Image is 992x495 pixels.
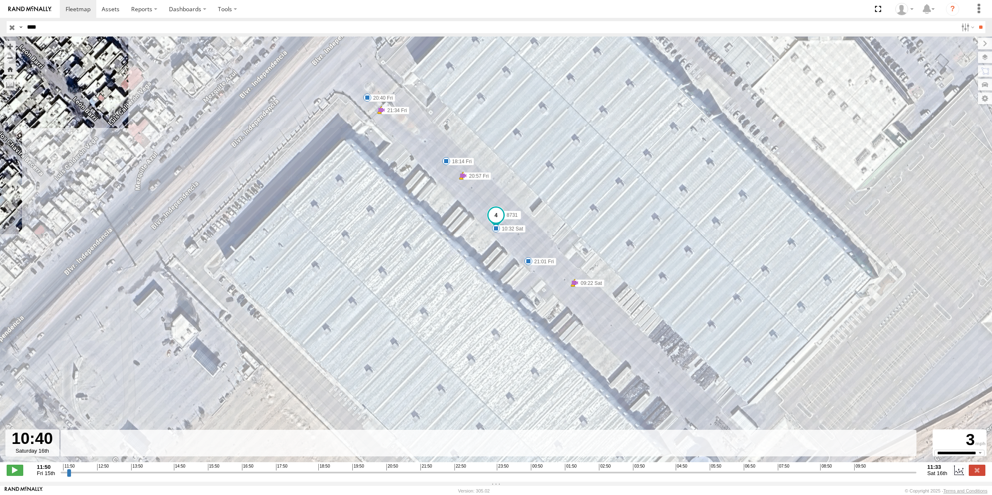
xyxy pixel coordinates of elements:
[458,488,490,493] div: Version: 305.02
[946,2,959,16] i: ?
[820,464,832,470] span: 08:50
[969,465,985,475] label: Close
[599,464,611,470] span: 02:50
[208,464,220,470] span: 15:50
[927,470,947,476] span: Sat 16th Aug 2025
[367,94,395,102] label: 20:40 Fri
[17,21,24,33] label: Search Query
[507,212,518,218] span: 8731
[4,41,16,52] button: Zoom in
[892,3,916,15] div: Roberto Garcia
[905,488,987,493] div: © Copyright 2025 -
[4,79,16,91] label: Measure
[131,464,143,470] span: 13:50
[528,258,556,265] label: 21:01 Fri
[676,464,687,470] span: 04:50
[496,225,525,233] label: 10:32 Sat
[497,464,508,470] span: 23:50
[7,465,23,475] label: Play/Stop
[958,21,976,33] label: Search Filter Options
[4,64,16,75] button: Zoom Home
[242,464,254,470] span: 16:50
[454,464,466,470] span: 22:50
[778,464,789,470] span: 07:50
[174,464,186,470] span: 14:50
[744,464,755,470] span: 06:50
[352,464,364,470] span: 19:50
[463,172,491,180] label: 20:57 Fri
[386,464,398,470] span: 20:50
[8,6,51,12] img: rand-logo.svg
[565,464,577,470] span: 01:50
[927,464,947,470] strong: 11:33
[276,464,288,470] span: 17:50
[446,158,474,165] label: 18:14 Fri
[37,464,55,470] strong: 11:50
[37,470,55,476] span: Fri 15th Aug 2025
[943,488,987,493] a: Terms and Conditions
[854,464,866,470] span: 09:50
[4,52,16,64] button: Zoom out
[63,464,75,470] span: 11:50
[934,431,985,450] div: 3
[318,464,330,470] span: 18:50
[633,464,645,470] span: 03:50
[381,107,409,114] label: 21:34 Fri
[710,464,721,470] span: 05:50
[420,464,432,470] span: 21:50
[531,464,542,470] span: 00:50
[978,93,992,104] label: Map Settings
[575,279,604,287] label: 09:22 Sat
[97,464,109,470] span: 12:50
[5,487,43,495] a: Visit our Website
